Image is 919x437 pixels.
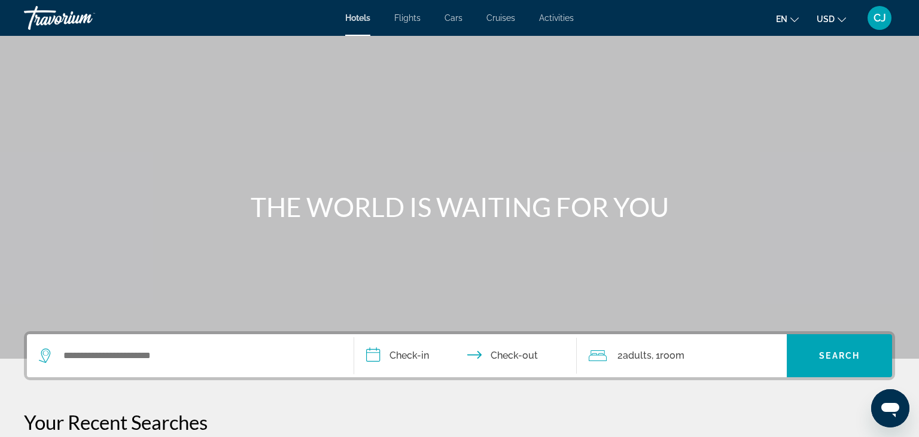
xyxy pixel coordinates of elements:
h1: THE WORLD IS WAITING FOR YOU [235,191,684,222]
button: Change currency [817,10,846,27]
span: Room [660,350,684,361]
button: User Menu [864,5,895,30]
div: Search widget [27,334,892,377]
a: Hotels [345,13,370,23]
button: Check in and out dates [354,334,577,377]
button: Search [787,334,892,377]
span: , 1 [652,347,684,364]
iframe: Button to launch messaging window [871,389,909,427]
a: Flights [394,13,421,23]
button: Travelers: 2 adults, 0 children [577,334,787,377]
button: Change language [776,10,799,27]
span: CJ [874,12,886,24]
span: en [776,14,787,24]
span: Adults [623,350,652,361]
a: Activities [539,13,574,23]
span: Search [819,351,860,360]
span: USD [817,14,835,24]
a: Travorium [24,2,144,33]
span: 2 [617,347,652,364]
a: Cars [445,13,462,23]
a: Cruises [486,13,515,23]
p: Your Recent Searches [24,410,895,434]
